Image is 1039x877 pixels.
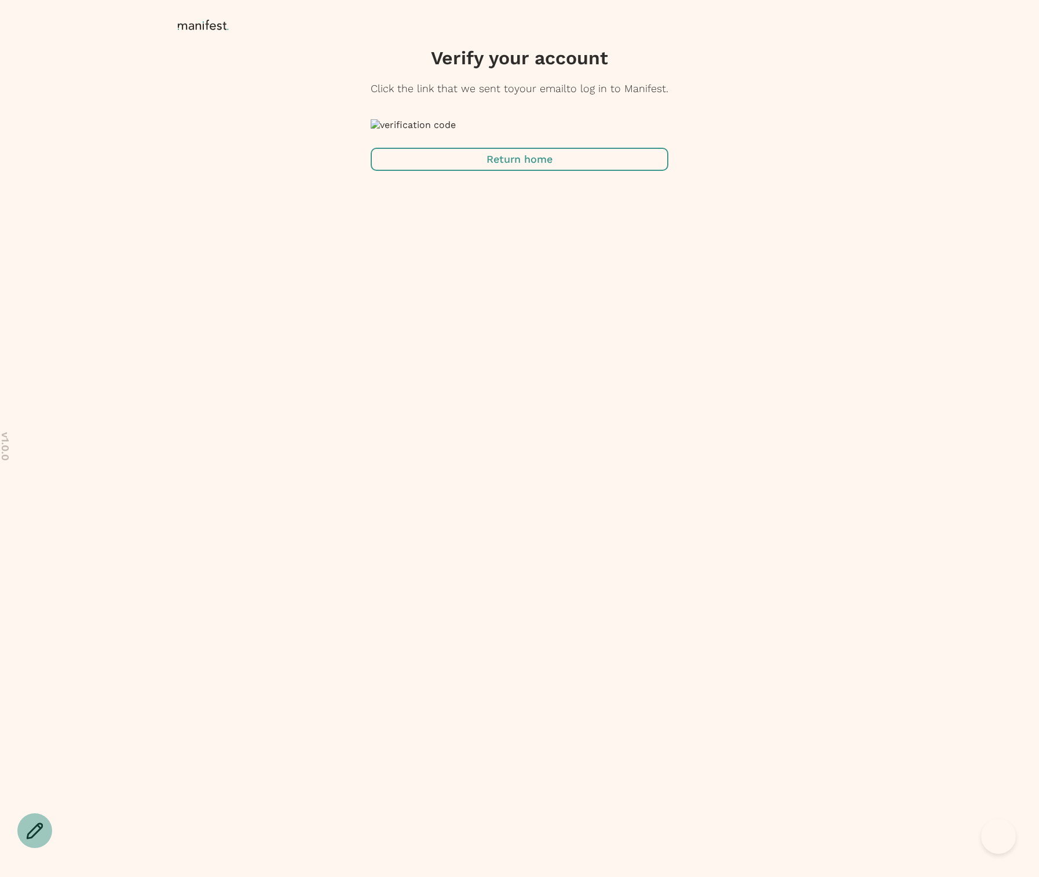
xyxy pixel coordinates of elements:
[371,119,456,130] img: verification code
[371,148,668,171] button: Return home
[981,819,1016,854] iframe: Toggle Customer Support
[371,46,668,70] h3: Verify your account
[371,81,668,96] p: Click the link that we sent to your email to log in to Manifest.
